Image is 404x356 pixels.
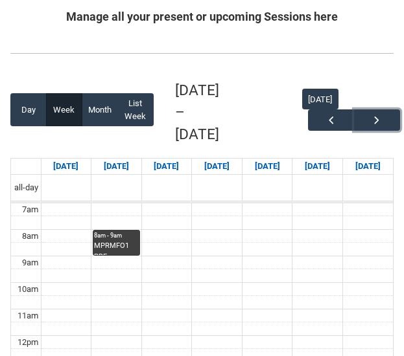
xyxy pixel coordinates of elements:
button: Week [46,93,82,126]
div: 8am [19,230,41,243]
a: Go to September 19, 2025 [302,159,333,174]
div: 7am [19,203,41,216]
button: Day [10,93,47,126]
a: Go to September 17, 2025 [202,159,232,174]
button: [DATE] [302,89,339,109]
a: Go to September 18, 2025 [252,159,283,174]
div: 9am [19,256,41,269]
button: Previous Week [308,109,354,131]
div: MPRMFO1 PRE-RECORDED VIDEO Mixing Foundations (Lecture/Tut) | Online | [PERSON_NAME] [94,241,139,255]
div: 10am [15,283,41,296]
button: Next Week [354,109,400,131]
div: 11am [15,309,41,322]
a: Go to September 15, 2025 [101,159,132,174]
a: Go to September 20, 2025 [353,159,383,174]
h2: Manage all your present or upcoming Sessions here [10,8,394,25]
div: 12pm [15,336,41,349]
button: List Week [117,93,154,126]
a: Go to September 16, 2025 [151,159,182,174]
img: REDU_GREY_LINE [10,50,394,56]
button: Month [82,93,118,126]
div: 8am - 9am [94,231,139,240]
h2: [DATE] – [DATE] [175,80,228,146]
a: Go to September 14, 2025 [51,159,81,174]
span: all-day [12,181,41,194]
